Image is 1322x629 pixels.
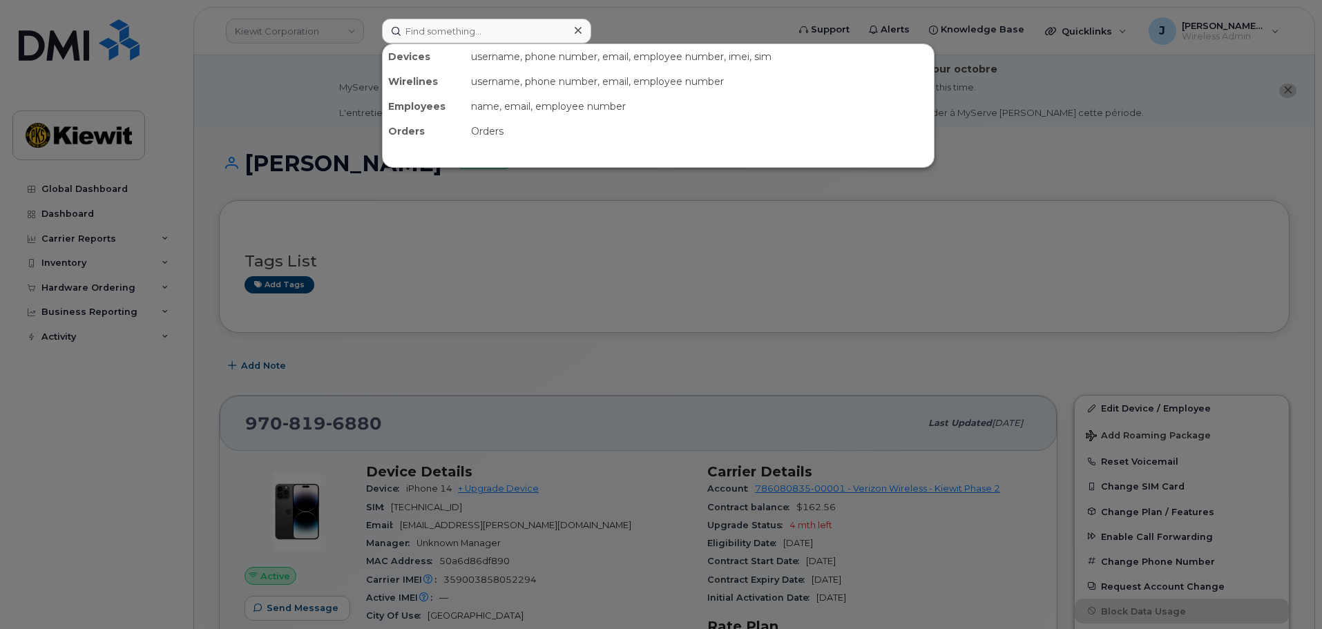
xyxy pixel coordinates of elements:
[383,119,466,144] div: Orders
[466,44,934,69] div: username, phone number, email, employee number, imei, sim
[466,94,934,119] div: name, email, employee number
[466,69,934,94] div: username, phone number, email, employee number
[383,94,466,119] div: Employees
[383,44,466,69] div: Devices
[466,119,934,144] div: Orders
[1262,569,1312,619] iframe: Messenger Launcher
[383,69,466,94] div: Wirelines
